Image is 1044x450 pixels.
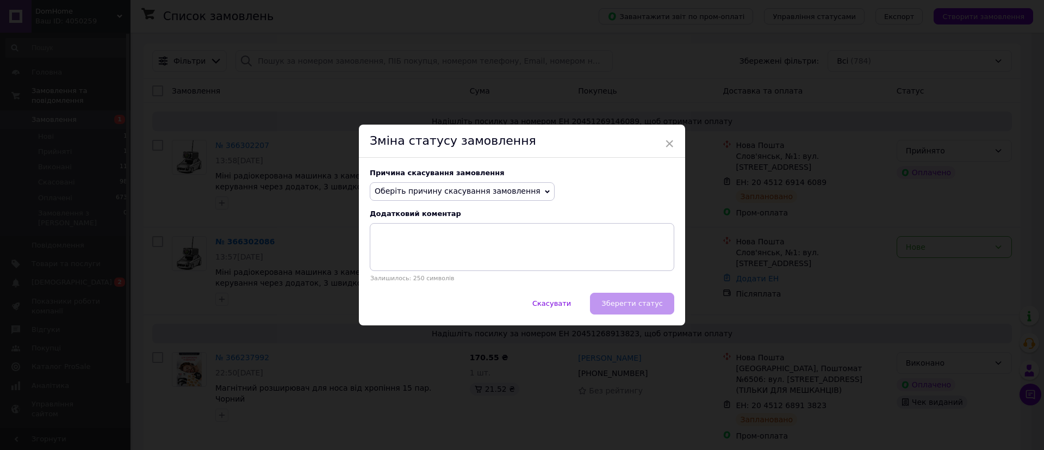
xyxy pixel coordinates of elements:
[664,134,674,153] span: ×
[370,209,674,218] div: Додатковий коментар
[370,169,674,177] div: Причина скасування замовлення
[375,187,540,195] span: Оберіть причину скасування замовлення
[370,275,674,282] p: Залишилось: 250 символів
[359,125,685,158] div: Зміна статусу замовлення
[521,293,582,315] button: Скасувати
[532,299,571,307] span: Скасувати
